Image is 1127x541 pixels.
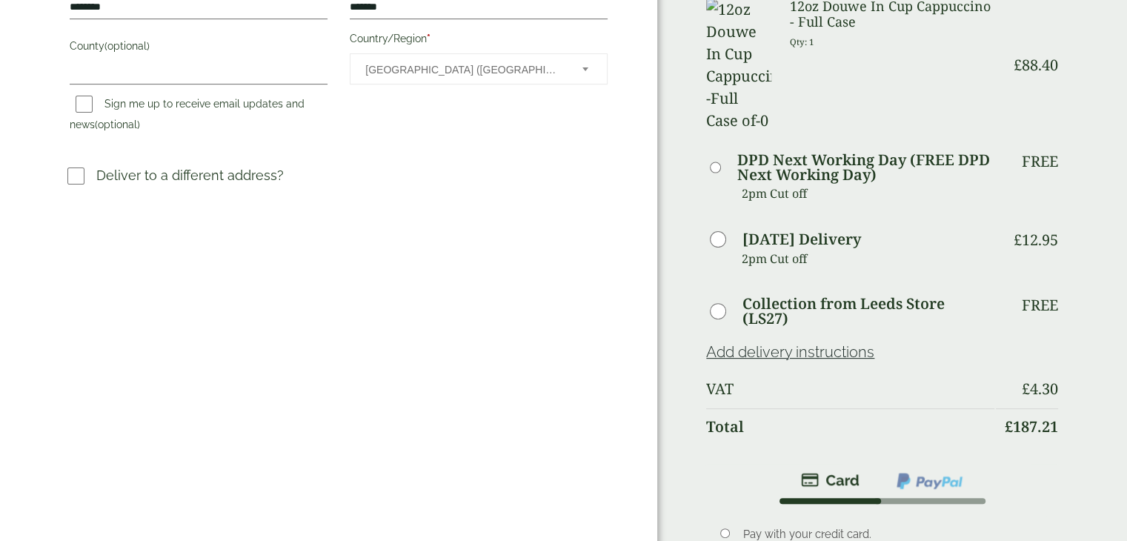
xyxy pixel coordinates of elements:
label: County [70,36,328,61]
span: Country/Region [350,53,608,84]
th: VAT [706,371,994,407]
bdi: 12.95 [1014,230,1058,250]
abbr: required [427,33,430,44]
label: DPD Next Working Day (FREE DPD Next Working Day) [737,153,994,182]
span: £ [1014,55,1022,75]
bdi: 88.40 [1014,55,1058,75]
th: Total [706,408,994,445]
input: Sign me up to receive email updates and news(optional) [76,96,93,113]
span: £ [1014,230,1022,250]
p: Deliver to a different address? [96,165,284,185]
a: Add delivery instructions [706,343,874,361]
span: £ [1022,379,1030,399]
p: 2pm Cut off [742,182,994,205]
p: Free [1022,153,1058,170]
bdi: 4.30 [1022,379,1058,399]
small: Qty: 1 [789,36,814,47]
span: (optional) [104,40,150,52]
label: Collection from Leeds Store (LS27) [742,296,994,326]
span: United Kingdom (UK) [365,54,562,85]
bdi: 187.21 [1005,416,1058,437]
img: ppcp-gateway.png [895,471,964,491]
label: [DATE] Delivery [742,232,861,247]
img: stripe.png [801,471,860,489]
label: Sign me up to receive email updates and news [70,98,305,135]
label: Country/Region [350,28,608,53]
span: £ [1005,416,1013,437]
span: (optional) [95,119,140,130]
p: Free [1022,296,1058,314]
p: 2pm Cut off [742,248,994,270]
